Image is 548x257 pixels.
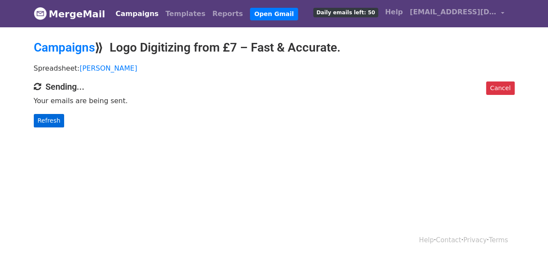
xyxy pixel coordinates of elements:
a: Help [419,236,434,244]
a: Templates [162,5,209,23]
h4: Sending... [34,81,515,92]
a: MergeMail [34,5,105,23]
a: Refresh [34,114,65,127]
h2: ⟫ Logo Digitizing from £7 – Fast & Accurate. [34,40,515,55]
p: Spreadsheet: [34,64,515,73]
a: Daily emails left: 50 [310,3,381,21]
a: [EMAIL_ADDRESS][DOMAIN_NAME] [406,3,508,24]
a: Cancel [486,81,514,95]
span: Daily emails left: 50 [313,8,378,17]
p: Your emails are being sent. [34,96,515,105]
a: Contact [436,236,461,244]
iframe: Chat Widget [505,215,548,257]
a: Privacy [463,236,486,244]
a: Help [382,3,406,21]
a: Campaigns [34,40,95,55]
a: Terms [489,236,508,244]
span: [EMAIL_ADDRESS][DOMAIN_NAME] [410,7,496,17]
img: MergeMail logo [34,7,47,20]
a: Open Gmail [250,8,298,20]
a: Campaigns [112,5,162,23]
a: [PERSON_NAME] [80,64,137,72]
a: Reports [209,5,246,23]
